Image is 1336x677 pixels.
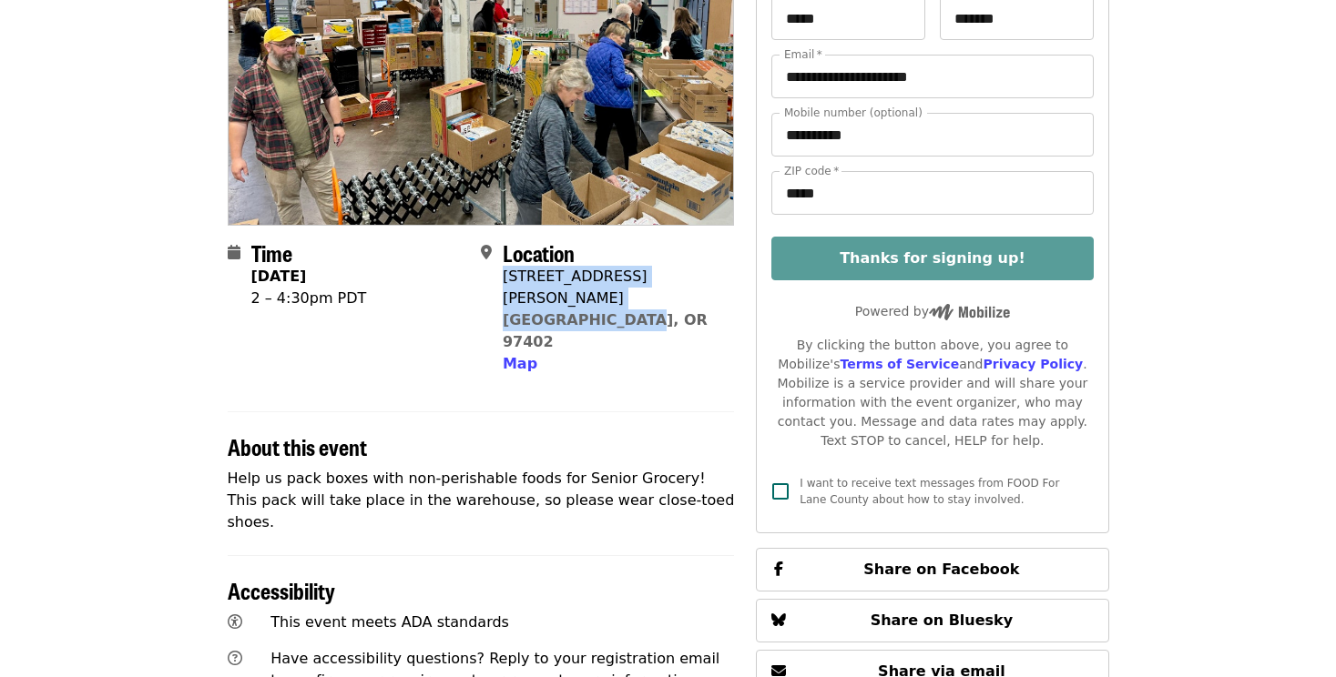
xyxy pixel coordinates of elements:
div: By clicking the button above, you agree to Mobilize's and . Mobilize is a service provider and wi... [771,336,1093,450]
label: Mobile number (optional) [784,107,923,118]
span: This event meets ADA standards [270,613,509,631]
span: Powered by [855,304,1010,318]
span: About this event [228,430,367,462]
img: Powered by Mobilize [929,304,1010,320]
span: Map [503,355,537,372]
a: Privacy Policy [983,357,1083,371]
div: [STREET_ADDRESS][PERSON_NAME] [503,266,719,309]
input: ZIP code [771,171,1093,215]
div: 2 – 4:30pm PDT [251,288,367,309]
button: Thanks for signing up! [771,237,1093,280]
span: Location [503,237,575,268]
i: map-marker-alt icon [481,244,492,261]
strong: [DATE] [251,268,307,285]
button: Share on Facebook [756,548,1108,591]
span: Time [251,237,292,268]
i: question-circle icon [228,650,242,667]
span: Share on Bluesky [871,611,1014,629]
button: Map [503,353,537,375]
a: [GEOGRAPHIC_DATA], OR 97402 [503,311,708,350]
a: Terms of Service [840,357,959,371]
i: calendar icon [228,244,240,261]
label: ZIP code [784,166,839,177]
i: universal-access icon [228,613,242,631]
input: Email [771,55,1093,98]
span: Share on Facebook [863,561,1019,578]
label: Email [784,49,822,60]
p: Help us pack boxes with non-perishable foods for Senior Grocery! This pack will take place in the... [228,468,735,533]
button: Share on Bluesky [756,599,1108,642]
input: Mobile number (optional) [771,113,1093,157]
span: Accessibility [228,574,335,606]
span: I want to receive text messages from FOOD For Lane County about how to stay involved. [800,477,1059,506]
